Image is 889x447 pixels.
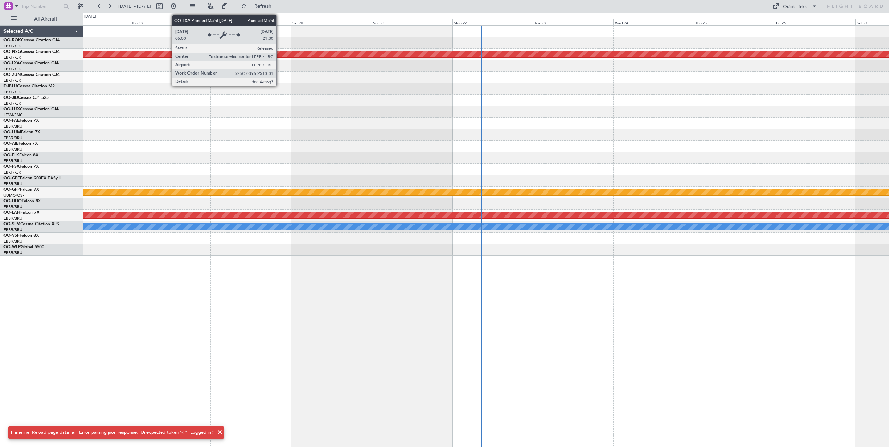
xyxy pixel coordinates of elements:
div: [Timeline] Reload page data fail: Error parsing json response: 'Unexpected token '<''. Logged in? [11,429,214,436]
a: OO-LAHFalcon 7X [3,211,39,215]
a: OO-ZUNCessna Citation CJ4 [3,73,60,77]
a: OO-GPPFalcon 7X [3,188,39,192]
a: D-IBLUCessna Citation M2 [3,84,55,88]
a: OO-FSXFalcon 7X [3,165,39,169]
a: OO-SLMCessna Citation XLS [3,222,59,226]
span: OO-ZUN [3,73,21,77]
div: Fri 19 [210,19,291,25]
div: Mon 22 [452,19,533,25]
input: Trip Number [21,1,61,11]
a: EBBR/BRU [3,250,22,256]
a: OO-LUMFalcon 7X [3,130,40,134]
span: OO-GPP [3,188,20,192]
a: OO-LXACessna Citation CJ4 [3,61,59,65]
a: EBBR/BRU [3,181,22,187]
span: D-IBLU [3,84,17,88]
div: Fri 26 [775,19,855,25]
span: OO-ELK [3,153,19,157]
a: OO-VSFFalcon 8X [3,234,39,238]
div: Sat 20 [291,19,371,25]
a: OO-JIDCessna CJ1 525 [3,96,49,100]
a: EBKT/KJK [3,101,21,106]
span: OO-AIE [3,142,18,146]
span: OO-LUX [3,107,20,111]
a: EBBR/BRU [3,216,22,221]
span: OO-ROK [3,38,21,42]
button: Quick Links [769,1,821,12]
div: Wed 17 [49,19,130,25]
a: EBKT/KJK [3,89,21,95]
span: Refresh [248,4,278,9]
div: [DATE] [84,14,96,20]
a: EBKT/KJK [3,66,21,72]
span: OO-NSG [3,50,21,54]
div: Quick Links [783,3,807,10]
div: Wed 24 [613,19,694,25]
a: EBBR/BRU [3,147,22,152]
a: EBBR/BRU [3,204,22,210]
button: Refresh [238,1,280,12]
span: [DATE] - [DATE] [118,3,151,9]
a: OO-NSGCessna Citation CJ4 [3,50,60,54]
a: EBBR/BRU [3,227,22,233]
a: OO-GPEFalcon 900EX EASy II [3,176,61,180]
a: EBKT/KJK [3,44,21,49]
span: OO-LUM [3,130,21,134]
span: OO-FSX [3,165,20,169]
span: OO-GPE [3,176,20,180]
span: OO-HHO [3,199,22,203]
a: EBBR/BRU [3,158,22,164]
div: Thu 25 [694,19,774,25]
span: All Aircraft [18,17,74,22]
button: All Aircraft [8,14,76,25]
span: OO-JID [3,96,18,100]
a: LFSN/ENC [3,112,23,118]
a: EBKT/KJK [3,55,21,60]
a: EBBR/BRU [3,135,22,141]
div: Thu 18 [130,19,210,25]
a: OO-WLPGlobal 5500 [3,245,44,249]
a: OO-FAEFalcon 7X [3,119,39,123]
a: OO-ELKFalcon 8X [3,153,38,157]
a: UUMO/OSF [3,193,24,198]
span: OO-LAH [3,211,20,215]
a: OO-HHOFalcon 8X [3,199,41,203]
a: EBKT/KJK [3,170,21,175]
a: EBBR/BRU [3,124,22,129]
span: OO-FAE [3,119,20,123]
a: OO-LUXCessna Citation CJ4 [3,107,59,111]
span: OO-SLM [3,222,20,226]
span: OO-VSF [3,234,20,238]
a: EBKT/KJK [3,78,21,83]
a: OO-AIEFalcon 7X [3,142,38,146]
div: Tue 23 [533,19,613,25]
span: OO-WLP [3,245,21,249]
a: OO-ROKCessna Citation CJ4 [3,38,60,42]
a: EBBR/BRU [3,239,22,244]
span: OO-LXA [3,61,20,65]
div: Sun 21 [372,19,452,25]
